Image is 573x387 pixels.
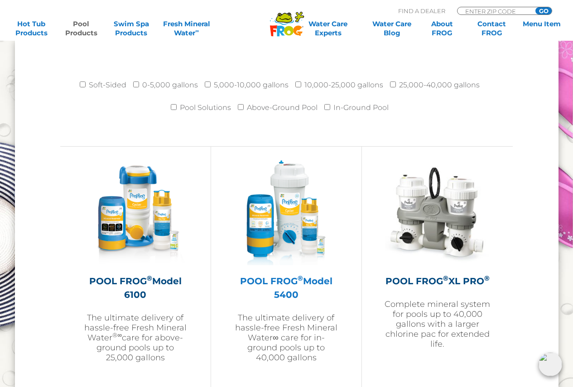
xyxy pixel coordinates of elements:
input: Zip Code Form [464,7,525,15]
a: AboutFROG [420,19,464,38]
label: 5,000-10,000 gallons [214,76,289,94]
label: Pool Solutions [180,99,231,117]
p: Find A Dealer [398,7,445,15]
h2: POOL FROG Model 5400 [234,274,339,301]
sup: ® [147,274,152,282]
a: Hot TubProducts [9,19,53,38]
label: 10,000-25,000 gallons [304,76,383,94]
h2: POOL FROG Model 6100 [83,274,188,301]
label: Soft-Sided [89,76,126,94]
sup: ∞ [195,28,199,34]
p: Complete mineral system for pools up to 40,000 gallons with a larger chlorine pac for extended life. [385,299,490,349]
a: Menu Item [520,19,564,38]
label: 25,000-40,000 gallons [399,76,480,94]
label: Above-Ground Pool [247,99,318,117]
sup: ® [298,274,303,282]
p: The ultimate delivery of hassle-free Fresh Mineral Water∞ care for in-ground pools up to 40,000 g... [234,313,339,363]
label: In-Ground Pool [333,99,389,117]
a: Water CareExperts [292,19,364,38]
input: GO [535,7,552,14]
img: openIcon [539,353,562,376]
img: XL-PRO-v2-300x300.jpg [385,160,490,265]
sup: ®∞ [112,331,122,339]
img: pool-frog-5400-featured-img-v2-300x300.png [234,160,339,265]
a: ContactFROG [470,19,514,38]
a: PoolProducts [59,19,103,38]
a: Water CareBlog [370,19,414,38]
img: pool-frog-6100-featured-img-v3-300x300.png [83,160,188,265]
sup: ® [443,274,448,282]
sup: ® [484,274,490,282]
h2: POOL FROG XL PRO [385,274,490,288]
a: Swim SpaProducts [109,19,154,38]
label: 0-5,000 gallons [142,76,198,94]
p: The ultimate delivery of hassle-free Fresh Mineral Water care for above-ground pools up to 25,000... [83,313,188,363]
a: Fresh MineralWater∞ [159,19,215,38]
